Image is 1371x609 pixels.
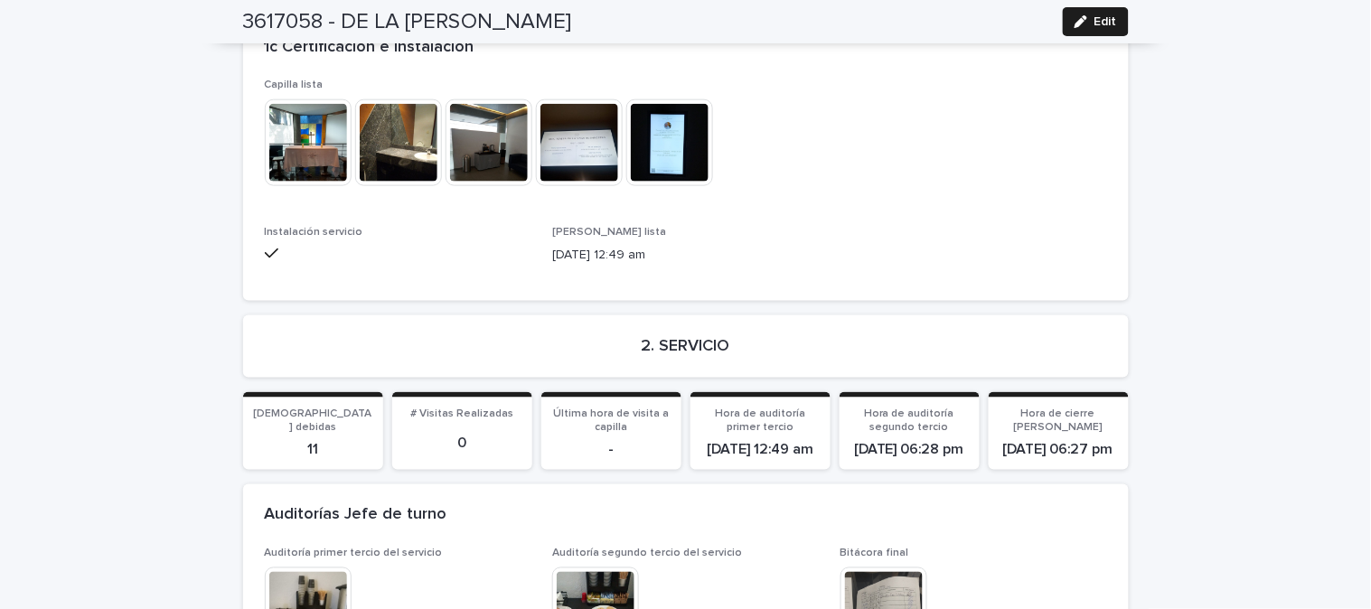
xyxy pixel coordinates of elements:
[265,227,363,238] span: Instalación servicio
[243,9,572,35] h2: 3617058 - DE LA [PERSON_NAME]
[552,442,671,459] p: -
[254,409,372,433] span: [DEMOGRAPHIC_DATA] debidas
[265,506,447,526] h2: Auditorías Jefe de turno
[864,409,954,433] span: Hora de auditoría segundo tercio
[254,442,372,459] p: 11
[265,38,474,58] h2: 1c Certificación e Instalación
[553,409,669,433] span: Última hora de visita a capilla
[1000,442,1118,459] p: [DATE] 06:27 pm
[403,436,521,453] p: 0
[840,548,909,559] span: Bitácora final
[715,409,805,433] span: Hora de auditoría primer tercio
[850,442,969,459] p: [DATE] 06:28 pm
[701,442,820,459] p: [DATE] 12:49 am
[552,227,666,238] span: [PERSON_NAME] lista
[642,337,730,357] h2: 2. SERVICIO
[410,409,513,420] span: # Visitas Realizadas
[265,80,324,90] span: Capilla lista
[265,548,443,559] span: Auditoría primer tercio del servicio
[1063,7,1129,36] button: Edit
[552,246,819,265] p: [DATE] 12:49 am
[552,548,742,559] span: Auditoría segundo tercio del servicio
[1014,409,1103,433] span: Hora de cierre [PERSON_NAME]
[1094,15,1117,28] span: Edit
